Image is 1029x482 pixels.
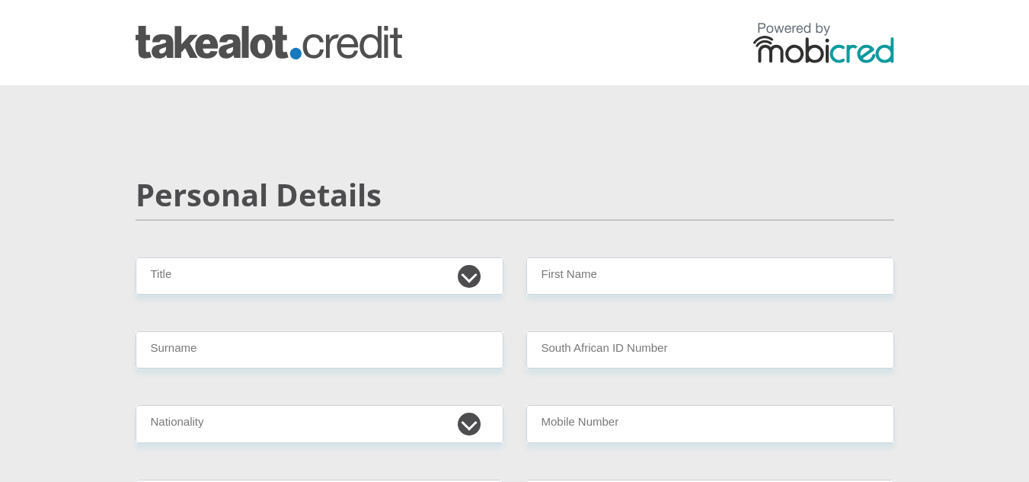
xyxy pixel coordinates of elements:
[526,257,894,295] input: First Name
[526,405,894,442] input: Contact Number
[136,177,894,213] h2: Personal Details
[136,26,402,59] img: takealot_credit logo
[136,331,503,369] input: Surname
[753,22,894,63] img: powered by mobicred logo
[526,331,894,369] input: ID Number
